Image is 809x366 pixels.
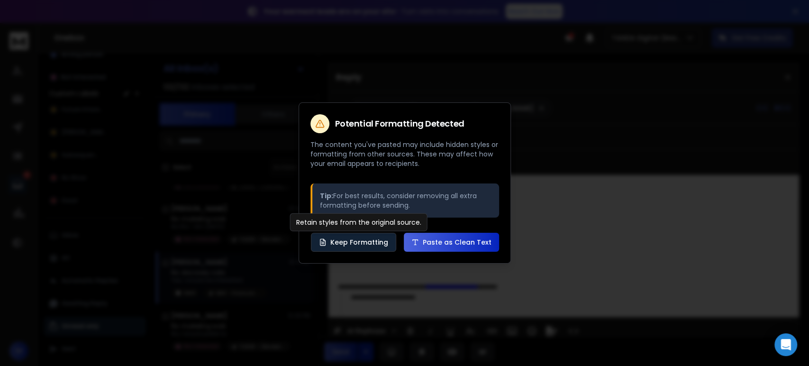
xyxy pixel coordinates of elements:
strong: Tip: [320,191,333,201]
div: Retain styles from the original source. [290,213,427,231]
div: Open Intercom Messenger [774,333,797,356]
p: The content you've pasted may include hidden styles or formatting from other sources. These may a... [310,140,499,168]
button: Keep Formatting [311,233,396,252]
button: Paste as Clean Text [404,233,499,252]
h2: Potential Formatting Detected [335,119,464,128]
p: For best results, consider removing all extra formatting before sending. [320,191,491,210]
